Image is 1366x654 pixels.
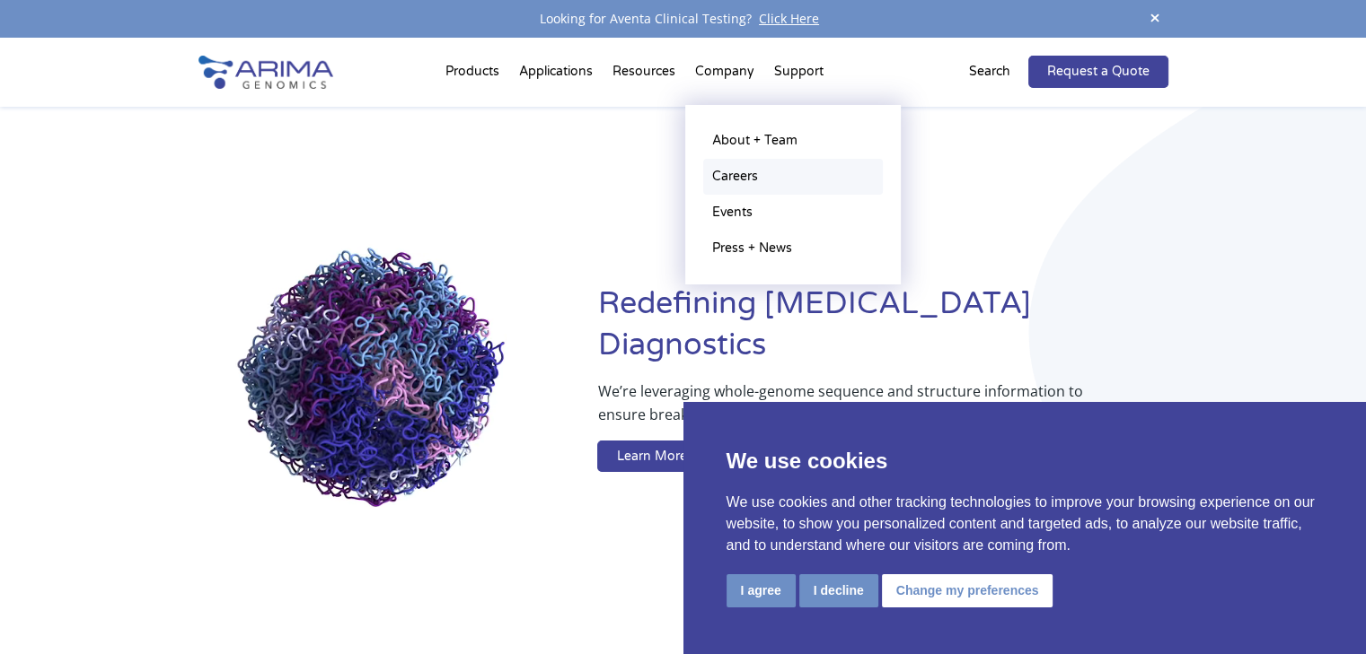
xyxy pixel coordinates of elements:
p: We use cookies and other tracking technologies to improve your browsing experience on our website... [727,492,1324,556]
button: Change my preferences [882,574,1053,607]
p: We’re leveraging whole-genome sequence and structure information to ensure breakthrough therapies... [597,379,1096,440]
a: Learn More [597,440,705,473]
a: Click Here [752,10,826,27]
p: Search [969,60,1010,83]
a: About + Team [703,123,883,159]
a: Careers [703,159,883,195]
h1: Redefining [MEDICAL_DATA] Diagnostics [597,283,1168,379]
a: Request a Quote [1028,56,1168,88]
img: Arima-Genomics-logo [198,56,333,89]
a: Press + News [703,231,883,266]
p: We use cookies [727,445,1324,477]
div: Looking for Aventa Clinical Testing? [198,7,1168,31]
button: I agree [727,574,796,607]
a: Events [703,195,883,231]
button: I decline [799,574,878,607]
